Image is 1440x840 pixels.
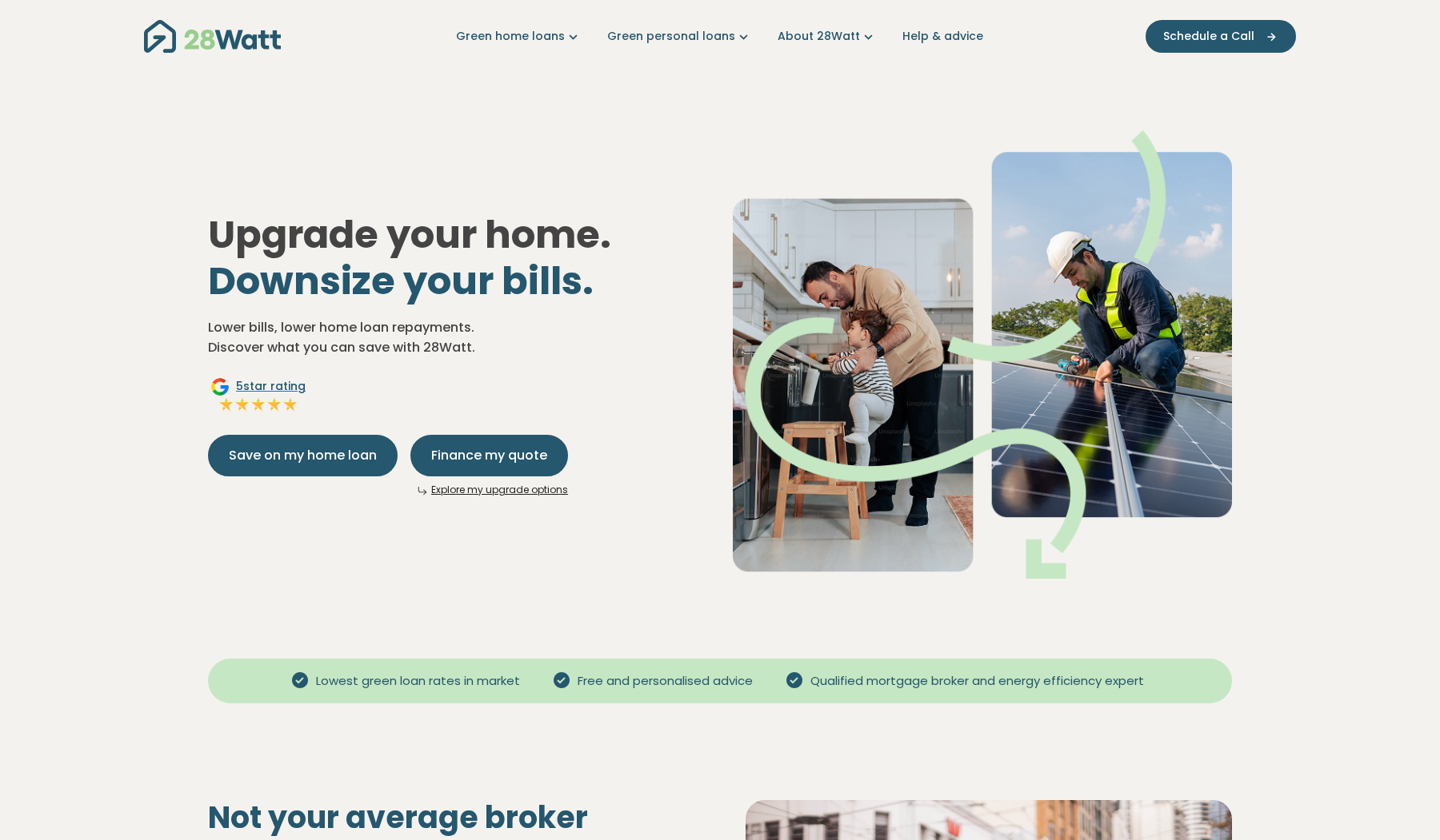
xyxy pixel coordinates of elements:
h2: Not your average broker [208,799,694,836]
span: Schedule a Call [1163,28,1254,45]
a: Explore my upgrade options [431,483,568,496]
img: 28Watt [144,20,281,53]
a: Green home loans [456,28,582,45]
button: Finance my quote [410,435,568,476]
img: Full star [218,396,234,412]
span: 5 star rating [236,378,306,395]
span: Qualified mortgage broker and energy efficiency expert [804,672,1150,691]
img: Full star [282,396,298,412]
span: Downsize your bills. [208,254,594,308]
span: Finance my quote [431,446,547,465]
span: Save on my home loan [229,446,377,465]
img: Dad helping toddler [733,130,1232,579]
a: Google5star ratingFull starFull starFull starFull starFull star [208,377,308,416]
h1: Upgrade your home. [208,212,707,304]
button: Schedule a Call [1146,20,1296,53]
span: Free and personalised advice [571,672,759,691]
a: Green personal loans [607,28,752,45]
button: Save on my home loan [208,435,398,476]
a: Help & advice [902,28,983,45]
img: Full star [250,396,266,412]
p: Lower bills, lower home loan repayments. Discover what you can save with 28Watt. [208,317,707,358]
a: About 28Watt [778,28,877,45]
img: Full star [266,396,282,412]
span: Lowest green loan rates in market [310,672,526,691]
img: Google [210,377,230,396]
nav: Main navigation [144,16,1296,57]
img: Full star [234,396,250,412]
